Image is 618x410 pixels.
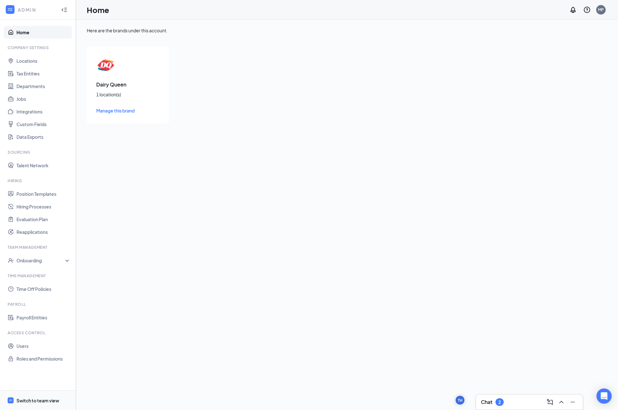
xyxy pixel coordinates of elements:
[16,26,71,39] a: Home
[8,245,69,250] div: Team Management
[596,388,612,404] div: Open Intercom Messenger
[8,150,69,155] div: Sourcing
[8,302,69,307] div: Payroll
[546,398,554,406] svg: ComposeMessage
[569,398,577,406] svg: Minimize
[558,398,565,406] svg: ChevronUp
[61,7,67,13] svg: Collapse
[16,213,71,226] a: Evaluation Plan
[16,131,71,143] a: Data Exports
[96,108,135,113] span: Manage this brand
[16,397,59,404] div: Switch to team view
[87,27,607,34] div: Here are the brands under this account.
[556,397,566,407] button: ChevronUp
[18,7,55,13] div: ADMIN
[458,398,463,403] div: TH
[16,80,71,93] a: Departments
[545,397,555,407] button: ComposeMessage
[16,159,71,172] a: Talent Network
[16,54,71,67] a: Locations
[8,257,14,264] svg: UserCheck
[598,7,604,12] div: MP
[87,4,109,15] h1: Home
[8,178,69,183] div: Hiring
[498,400,501,405] div: 2
[96,107,160,114] a: Manage this brand
[16,226,71,238] a: Reapplications
[96,81,160,88] h3: Dairy Queen
[7,6,13,13] svg: WorkstreamLogo
[16,188,71,200] a: Position Templates
[8,330,69,336] div: Access control
[16,200,71,213] a: Hiring Processes
[16,257,65,264] div: Onboarding
[16,118,71,131] a: Custom Fields
[96,91,160,98] div: 1 location(s)
[16,67,71,80] a: Tax Entities
[16,352,71,365] a: Roles and Permissions
[16,105,71,118] a: Integrations
[96,56,115,75] img: Dairy Queen logo
[569,6,577,14] svg: Notifications
[16,340,71,352] a: Users
[481,399,492,406] h3: Chat
[568,397,578,407] button: Minimize
[9,398,13,402] svg: WorkstreamLogo
[16,311,71,324] a: Payroll Entities
[16,93,71,105] a: Jobs
[16,283,71,295] a: Time Off Policies
[8,45,69,50] div: Company Settings
[583,6,591,14] svg: QuestionInfo
[8,273,69,279] div: Time Management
